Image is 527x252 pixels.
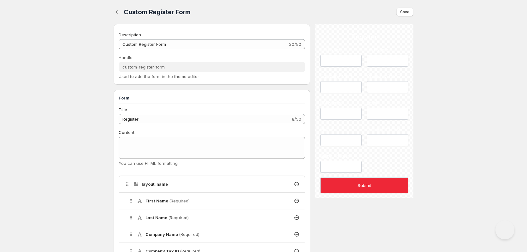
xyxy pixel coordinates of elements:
[119,161,179,166] span: You can use HTML formatting.
[119,32,141,37] span: Description
[124,8,191,16] span: Custom Register Form
[119,95,305,101] h3: Form
[320,47,362,53] label: First Name
[320,153,362,159] label: Billing Address
[145,231,199,237] h4: Company Name
[169,198,190,203] span: (Required)
[320,126,362,133] label: Phone
[142,181,168,187] h4: layout_name
[119,39,288,49] input: Private internal description
[367,47,408,53] label: Last Name
[145,214,189,221] h4: Last Name
[320,177,408,193] button: Submit
[367,73,408,80] label: Company Tax ID
[396,8,413,16] button: Save
[495,220,514,239] iframe: Help Scout Beacon - Open
[320,100,362,106] label: EIN Number
[320,73,362,80] label: Company Name
[119,107,127,112] span: Title
[145,198,190,204] h4: First Name
[119,55,133,60] span: Handle
[367,126,408,133] label: Delivery Address
[320,33,408,41] h2: Register
[400,9,410,15] span: Save
[179,232,199,237] span: (Required)
[367,100,408,106] div: Email
[119,130,134,135] span: Content
[168,215,189,220] span: (Required)
[119,74,199,79] span: Used to add the form in the theme editor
